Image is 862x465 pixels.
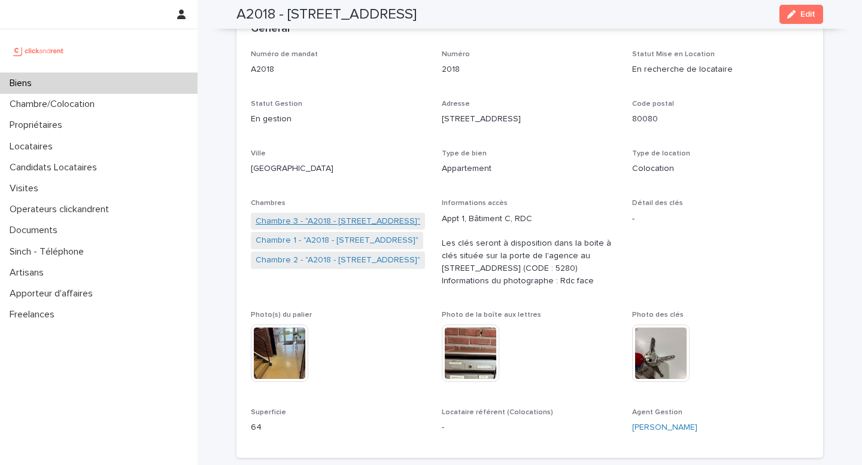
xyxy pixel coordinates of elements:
[632,421,697,434] a: [PERSON_NAME]
[5,246,93,258] p: Sinch - Téléphone
[5,78,41,89] p: Biens
[632,150,690,157] span: Type de location
[632,100,674,108] span: Code postal
[442,409,553,416] span: Locataire référent (Colocations)
[5,225,67,236] p: Documents
[5,99,104,110] p: Chambre/Colocation
[442,51,470,58] span: Numéro
[5,288,102,299] p: Apporteur d'affaires
[251,63,427,76] p: A2018
[632,409,682,416] span: Agent Gestion
[5,183,48,194] p: Visites
[251,311,312,319] span: Photo(s) du palier
[5,141,62,152] p: Locataires
[442,150,487,157] span: Type de bien
[442,163,618,175] p: Appartement
[251,150,266,157] span: Ville
[442,113,618,126] p: [STREET_ADDRESS]
[10,39,68,63] img: UCB0brd3T0yccxBKYDjQ
[442,421,618,434] p: -
[632,63,809,76] p: En recherche de locataire
[632,311,684,319] span: Photo des clés
[442,311,541,319] span: Photo de la boîte aux lettres
[251,23,290,36] h2: Général
[442,213,618,287] p: Appt 1, Bâtiment C, RDC Les clés seront à disposition dans la boite à clés située sur la porte de...
[251,51,318,58] span: Numéro de mandat
[251,100,302,108] span: Statut Gestion
[256,234,418,247] a: Chambre 1 - "A2018 - [STREET_ADDRESS]"
[256,254,420,267] a: Chambre 2 - "A2018 - [STREET_ADDRESS]"
[5,309,64,320] p: Freelances
[442,63,618,76] p: 2018
[800,10,815,19] span: Edit
[5,267,53,279] p: Artisans
[442,100,470,108] span: Adresse
[442,200,508,207] span: Informations accès
[251,409,286,416] span: Superficie
[236,6,417,23] h2: A2018 - [STREET_ADDRESS]
[5,120,72,131] p: Propriétaires
[779,5,823,24] button: Edit
[632,51,715,58] span: Statut Mise en Location
[256,215,420,228] a: Chambre 3 - "A2018 - [STREET_ADDRESS]"
[251,200,286,207] span: Chambres
[632,213,809,225] p: -
[251,113,427,126] p: En gestion
[5,162,107,173] p: Candidats Locataires
[251,163,427,175] p: [GEOGRAPHIC_DATA]
[632,200,683,207] span: Détail des clés
[632,163,809,175] p: Colocation
[5,204,119,215] p: Operateurs clickandrent
[632,113,809,126] p: 80080
[251,421,427,434] p: 64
